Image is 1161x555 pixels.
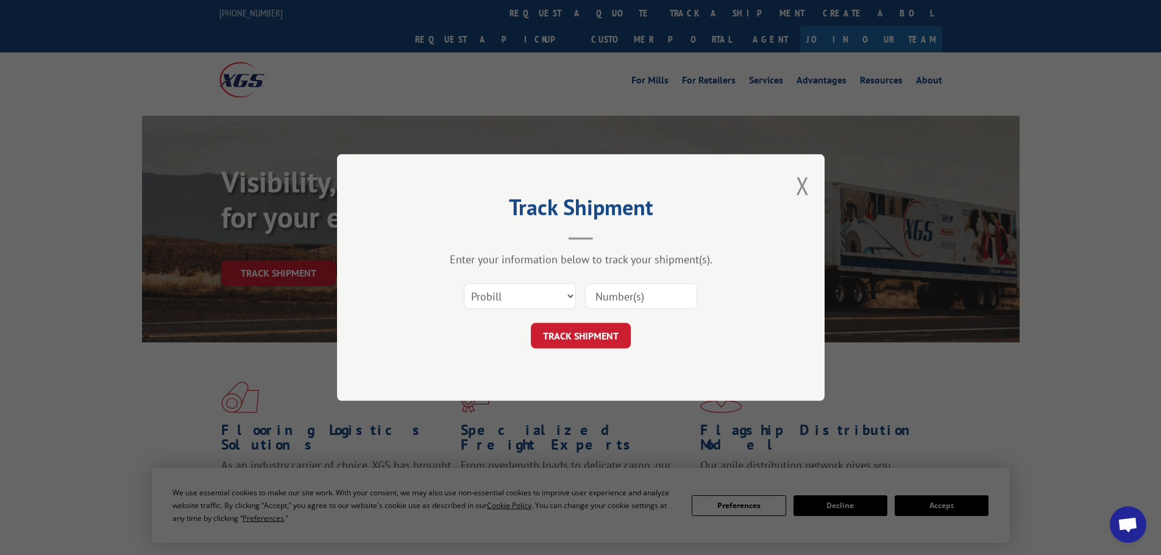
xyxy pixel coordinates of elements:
button: TRACK SHIPMENT [531,323,631,348]
button: Close modal [796,169,809,202]
input: Number(s) [585,283,697,309]
div: Enter your information below to track your shipment(s). [398,252,764,266]
div: Open chat [1110,506,1146,543]
h2: Track Shipment [398,199,764,222]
